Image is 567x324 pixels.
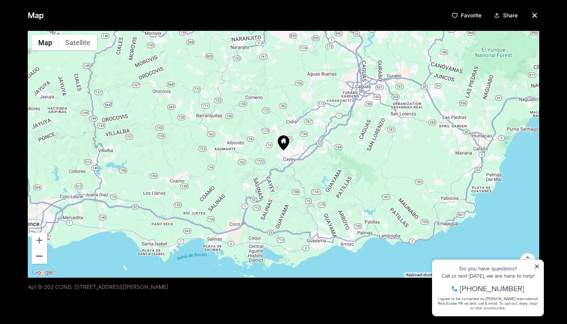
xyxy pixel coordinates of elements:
[444,273,486,277] span: Map data ©2025 Google
[28,8,44,23] p: Map
[491,9,521,22] button: Share
[461,12,481,19] p: Favorite
[8,25,111,30] div: Call or text [DATE], we are here to help!
[59,35,97,50] button: Show satellite imagery
[32,248,47,264] button: Zoom out
[503,12,518,19] p: Share
[8,17,111,23] div: Do you have questions?
[10,47,110,62] span: I agree to be contacted by [PERSON_NAME] International Real Estate PR via text, call & email. To ...
[30,268,55,278] a: Open this area in Google Maps (opens a new window)
[28,284,168,290] p: Apt B-202 COND. [STREET_ADDRESS][PERSON_NAME]
[32,233,47,248] button: Zoom in
[32,36,96,44] span: [PHONE_NUMBER]
[491,273,501,277] a: Terms (opens in new tab)
[506,273,537,277] a: Report a map error
[32,35,59,50] button: Show street map
[520,253,535,268] button: Map camera controls
[449,9,484,22] button: Favorite
[30,268,55,278] img: Google
[406,272,439,278] button: Keyboard shortcuts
